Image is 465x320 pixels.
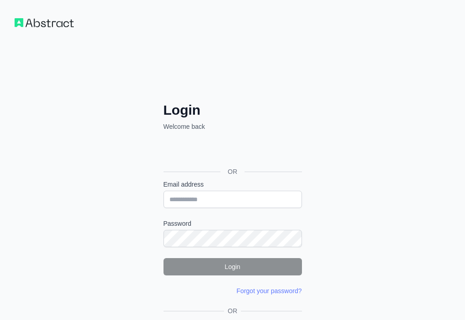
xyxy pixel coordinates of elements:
img: Workflow [15,18,74,27]
iframe: Przycisk Zaloguj się przez Google [159,141,305,161]
h2: Login [164,102,302,118]
span: OR [224,306,241,315]
a: Forgot your password? [236,287,301,295]
span: OR [220,167,245,176]
button: Login [164,258,302,275]
label: Email address [164,180,302,189]
label: Password [164,219,302,228]
p: Welcome back [164,122,302,131]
